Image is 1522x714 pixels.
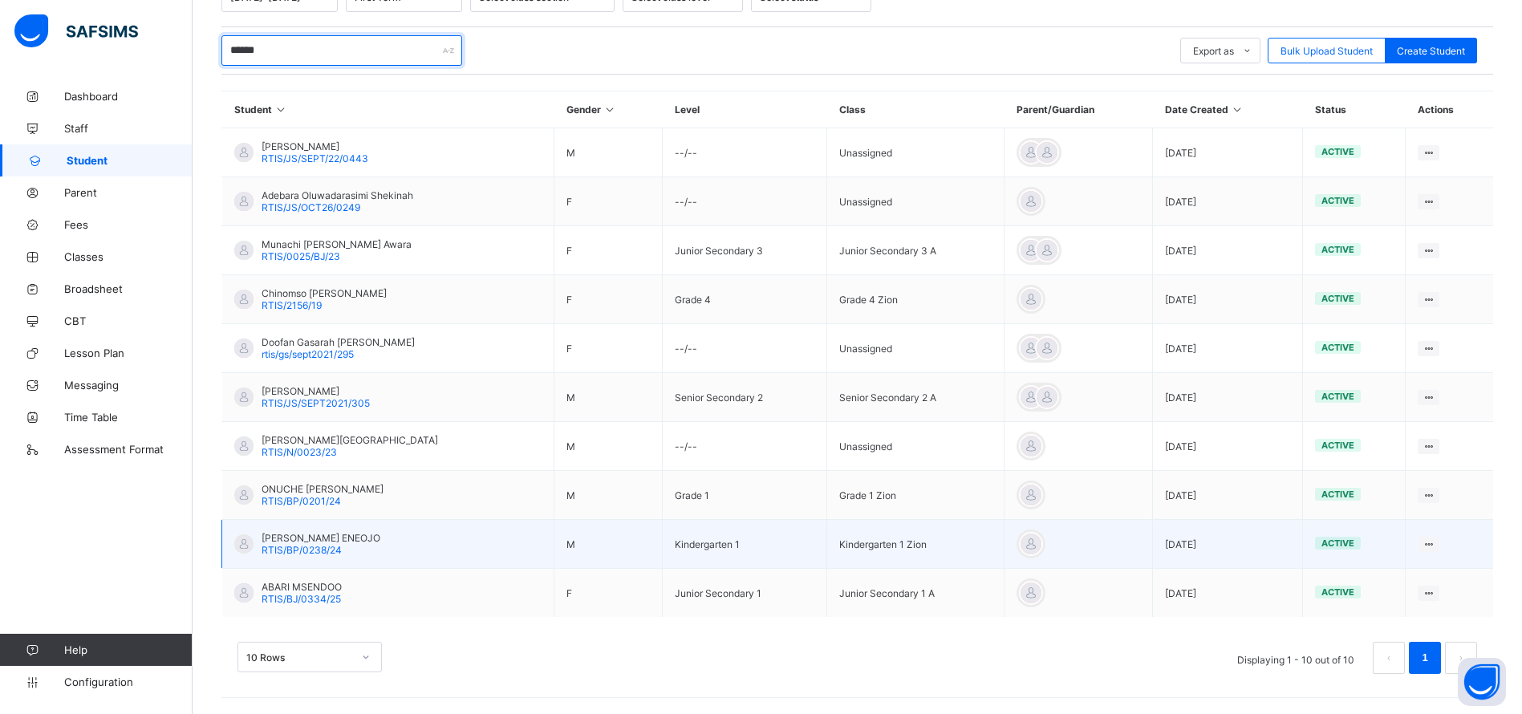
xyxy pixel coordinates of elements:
td: --/-- [663,324,827,373]
span: active [1321,538,1354,549]
td: F [554,324,663,373]
span: Configuration [64,675,192,688]
span: ONUCHE [PERSON_NAME] [262,483,384,495]
td: F [554,177,663,226]
td: F [554,226,663,275]
td: M [554,373,663,422]
td: [DATE] [1153,373,1303,422]
span: [PERSON_NAME][GEOGRAPHIC_DATA] [262,434,438,446]
span: active [1321,146,1354,157]
td: Unassigned [827,422,1005,471]
td: Grade 4 [663,275,827,324]
td: Senior Secondary 2 [663,373,827,422]
td: [DATE] [1153,275,1303,324]
td: Unassigned [827,324,1005,373]
i: Sort in Ascending Order [603,103,617,116]
span: ABARI MSENDOO [262,581,342,593]
td: Kindergarten 1 Zion [827,520,1005,569]
span: [PERSON_NAME] [262,140,368,152]
td: Junior Secondary 1 [663,569,827,618]
td: M [554,520,663,569]
th: Date Created [1153,91,1303,128]
td: [DATE] [1153,569,1303,618]
span: Munachi [PERSON_NAME] Awara [262,238,412,250]
span: Parent [64,186,193,199]
span: Adebara Oluwadarasimi Shekinah [262,189,413,201]
span: active [1321,440,1354,451]
span: active [1321,391,1354,402]
th: Actions [1406,91,1493,128]
span: active [1321,244,1354,255]
li: Displaying 1 - 10 out of 10 [1225,642,1366,674]
td: [DATE] [1153,422,1303,471]
td: [DATE] [1153,226,1303,275]
td: [DATE] [1153,177,1303,226]
i: Sort in Ascending Order [1231,103,1244,116]
td: Grade 1 Zion [827,471,1005,520]
th: Status [1303,91,1406,128]
img: safsims [14,14,138,48]
td: --/-- [663,422,827,471]
span: RTIS/N/0023/23 [262,446,337,458]
span: active [1321,293,1354,304]
td: [DATE] [1153,471,1303,520]
span: Student [67,154,193,167]
td: M [554,422,663,471]
span: Lesson Plan [64,347,193,359]
td: Unassigned [827,177,1005,226]
li: 下一页 [1445,642,1477,674]
span: rtis/gs/sept2021/295 [262,348,354,360]
td: F [554,275,663,324]
span: active [1321,586,1354,598]
span: Help [64,643,192,656]
span: active [1321,489,1354,500]
span: RTIS/0025/BJ/23 [262,250,340,262]
th: Class [827,91,1005,128]
td: [DATE] [1153,324,1303,373]
span: active [1321,342,1354,353]
span: Classes [64,250,193,263]
span: Broadsheet [64,282,193,295]
li: 上一页 [1373,642,1405,674]
span: Bulk Upload Student [1281,45,1373,57]
td: [DATE] [1153,520,1303,569]
button: prev page [1373,642,1405,674]
td: Kindergarten 1 [663,520,827,569]
td: Junior Secondary 1 A [827,569,1005,618]
td: [DATE] [1153,128,1303,177]
span: Chinomso [PERSON_NAME] [262,287,387,299]
td: Senior Secondary 2 A [827,373,1005,422]
th: Parent/Guardian [1005,91,1153,128]
td: Junior Secondary 3 A [827,226,1005,275]
span: Dashboard [64,90,193,103]
span: RTIS/BP/0201/24 [262,495,341,507]
i: Sort in Ascending Order [274,103,288,116]
th: Gender [554,91,663,128]
td: Junior Secondary 3 [663,226,827,275]
span: active [1321,195,1354,206]
td: M [554,471,663,520]
span: RTIS/JS/SEPT/22/0443 [262,152,368,164]
th: Student [222,91,554,128]
td: M [554,128,663,177]
td: --/-- [663,128,827,177]
span: RTIS/JS/SEPT2021/305 [262,397,370,409]
th: Level [663,91,827,128]
li: 1 [1409,642,1441,674]
a: 1 [1417,647,1432,668]
span: Assessment Format [64,443,193,456]
span: Export as [1193,45,1234,57]
button: Open asap [1458,658,1506,706]
div: 10 Rows [246,651,352,663]
span: Doofan Gasarah [PERSON_NAME] [262,336,415,348]
td: Grade 1 [663,471,827,520]
td: F [554,569,663,618]
span: Messaging [64,379,193,391]
td: Grade 4 Zion [827,275,1005,324]
span: RTIS/JS/OCT26/0249 [262,201,360,213]
span: CBT [64,314,193,327]
span: RTIS/BJ/0334/25 [262,593,341,605]
span: RTIS/BP/0238/24 [262,544,342,556]
span: Fees [64,218,193,231]
span: Staff [64,122,193,135]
